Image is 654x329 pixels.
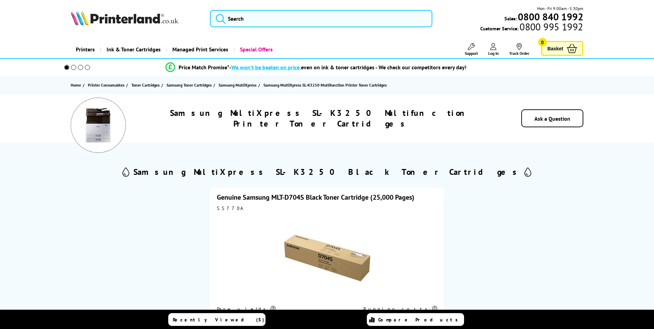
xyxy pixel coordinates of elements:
[71,10,178,26] img: Printerland Logo
[166,41,233,58] a: Managed Print Services
[210,10,432,27] input: Search
[538,38,547,47] span: 0
[88,81,124,89] span: Printer Consumables
[217,306,349,312] div: Page yields
[88,81,126,89] a: Printer Consumables
[465,51,478,56] span: Support
[541,41,583,56] a: Basket 0
[217,193,414,202] a: Genuine Samsung MLT-D704S Black Toner Cartridge (25,000 Pages)
[131,81,161,89] a: Toner Cartridges
[71,10,201,27] a: Printerland Logo
[133,167,521,177] h2: Samsung MultiXpress SL-K3250 Black Toner Cartridges
[488,43,499,56] a: Log In
[537,5,583,12] span: Mon - Fri 9:00am - 5:30pm
[378,317,462,323] span: Compare Products
[284,215,370,301] img: Samsung MLT-D704S Black Toner Cartridge (25,000 Pages)
[231,64,301,71] span: We won’t be beaten on price,
[219,81,256,89] span: Samsung MultiXpress
[504,15,517,22] span: Sales:
[147,108,495,129] h1: Samsung MultiXpress SL-K3250 Multifunction Printer Toner Cartridges
[131,81,160,89] span: Toner Cartridges
[547,44,563,53] span: Basket
[167,81,212,89] span: Samsung Toner Cartridges
[488,51,499,56] span: Log In
[217,205,437,211] div: SS770A
[367,313,464,326] a: Compare Products
[363,306,437,312] div: Running costs
[168,313,265,326] a: Recently Viewed (5)
[167,81,213,89] a: Samsung Toner Cartridges
[480,23,583,32] span: Customer Service:
[219,81,258,89] a: Samsung MultiXpress
[517,13,583,20] a: 0800 840 1992
[107,41,161,58] span: Ink & Toner Cartridges
[71,41,100,58] a: Printers
[55,61,578,73] li: modal_Promise
[518,10,583,23] b: 0800 840 1992
[81,108,115,142] img: Samsung MultiXpress SL-K3250 Multifunction Printer Toner Cartridges
[173,317,264,323] span: Recently Viewed (5)
[233,41,278,58] a: Special Offers
[509,43,529,56] a: Track Order
[71,81,83,89] a: Home
[519,23,583,30] span: 0800 995 1992
[263,82,387,88] span: Samsung MultiXpress SL-K3250 Multifunction Printer Toner Cartridges
[179,64,229,71] span: Price Match Promise*
[229,64,466,71] div: - even on ink & toner cartridges - We check our competitors every day!
[465,43,478,56] a: Support
[534,115,570,122] a: Ask a Question
[100,41,166,58] a: Ink & Toner Cartridges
